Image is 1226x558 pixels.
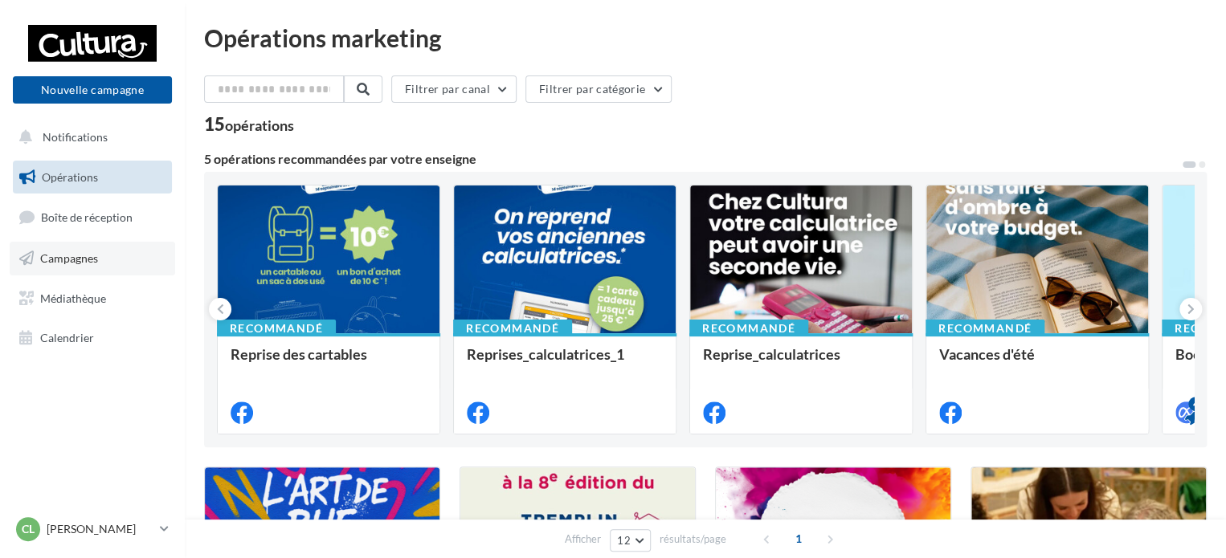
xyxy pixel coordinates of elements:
[10,161,175,194] a: Opérations
[610,529,651,552] button: 12
[10,242,175,275] a: Campagnes
[204,153,1181,165] div: 5 opérations recommandées par votre enseigne
[926,320,1044,337] div: Recommandé
[22,521,35,537] span: Cl
[786,526,811,552] span: 1
[41,210,133,224] span: Boîte de réception
[939,346,1135,378] div: Vacances d'été
[617,534,631,547] span: 12
[217,320,336,337] div: Recommandé
[10,282,175,316] a: Médiathèque
[391,75,517,103] button: Filtrer par canal
[1188,397,1203,411] div: 4
[43,130,108,144] span: Notifications
[40,291,106,304] span: Médiathèque
[660,532,726,547] span: résultats/page
[13,76,172,104] button: Nouvelle campagne
[42,170,98,184] span: Opérations
[40,251,98,265] span: Campagnes
[453,320,572,337] div: Recommandé
[231,346,427,378] div: Reprise des cartables
[565,532,601,547] span: Afficher
[13,514,172,544] a: Cl [PERSON_NAME]
[689,320,808,337] div: Recommandé
[10,120,169,154] button: Notifications
[40,331,94,344] span: Calendrier
[10,321,175,355] a: Calendrier
[467,346,663,378] div: Reprises_calculatrices_1
[703,346,899,378] div: Reprise_calculatrices
[225,118,294,132] div: opérations
[10,200,175,234] a: Boîte de réception
[204,26,1207,50] div: Opérations marketing
[47,521,153,537] p: [PERSON_NAME]
[525,75,672,103] button: Filtrer par catégorie
[204,116,294,133] div: 15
